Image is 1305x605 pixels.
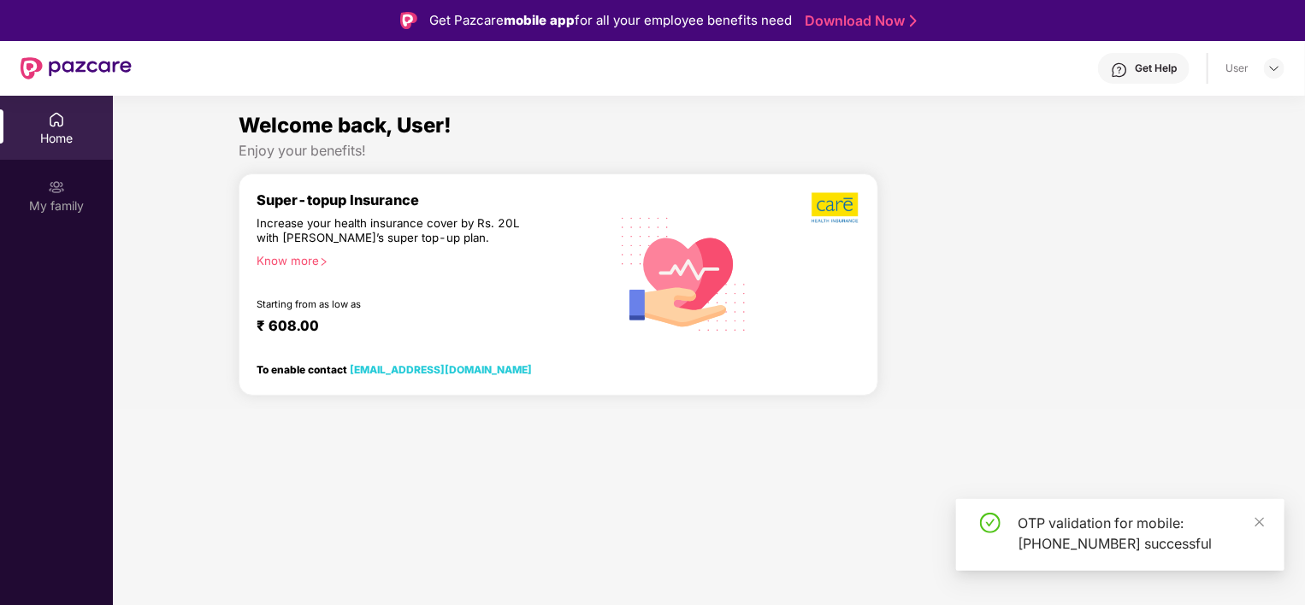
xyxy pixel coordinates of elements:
[429,10,792,31] div: Get Pazcare for all your employee benefits need
[910,12,917,30] img: Stroke
[400,12,417,29] img: Logo
[319,257,328,267] span: right
[805,12,912,30] a: Download Now
[504,12,575,28] strong: mobile app
[1267,62,1281,75] img: svg+xml;base64,PHN2ZyBpZD0iRHJvcGRvd24tMzJ4MzIiIHhtbG5zPSJodHRwOi8vd3d3LnczLm9yZy8yMDAwL3N2ZyIgd2...
[239,113,452,138] span: Welcome back, User!
[609,197,759,349] img: svg+xml;base64,PHN2ZyB4bWxucz0iaHR0cDovL3d3dy53My5vcmcvMjAwMC9zdmciIHhtbG5zOnhsaW5rPSJodHRwOi8vd3...
[1254,516,1266,528] span: close
[257,298,536,310] div: Starting from as low as
[1135,62,1177,75] div: Get Help
[257,317,592,338] div: ₹ 608.00
[257,254,599,266] div: Know more
[350,363,532,376] a: [EMAIL_ADDRESS][DOMAIN_NAME]
[257,216,535,246] div: Increase your health insurance cover by Rs. 20L with [PERSON_NAME]’s super top-up plan.
[812,191,860,224] img: b5dec4f62d2307b9de63beb79f102df3.png
[1018,513,1264,554] div: OTP validation for mobile: [PHONE_NUMBER] successful
[239,142,1179,160] div: Enjoy your benefits!
[1111,62,1128,79] img: svg+xml;base64,PHN2ZyBpZD0iSGVscC0zMngzMiIgeG1sbnM9Imh0dHA6Ly93d3cudzMub3JnLzIwMDAvc3ZnIiB3aWR0aD...
[21,57,132,79] img: New Pazcare Logo
[257,363,532,375] div: To enable contact
[980,513,1001,533] span: check-circle
[48,179,65,196] img: svg+xml;base64,PHN2ZyB3aWR0aD0iMjAiIGhlaWdodD0iMjAiIHZpZXdCb3g9IjAgMCAyMCAyMCIgZmlsbD0ibm9uZSIgeG...
[1225,62,1249,75] div: User
[257,191,609,209] div: Super-topup Insurance
[48,111,65,128] img: svg+xml;base64,PHN2ZyBpZD0iSG9tZSIgeG1sbnM9Imh0dHA6Ly93d3cudzMub3JnLzIwMDAvc3ZnIiB3aWR0aD0iMjAiIG...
